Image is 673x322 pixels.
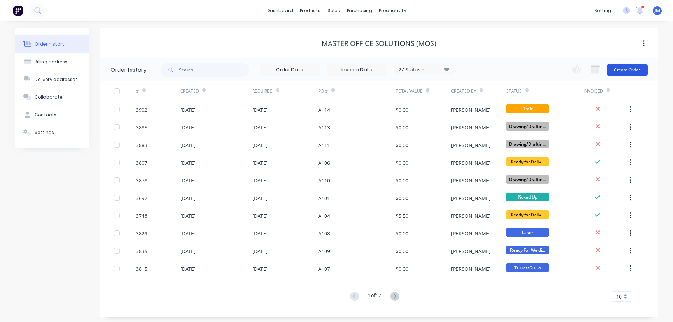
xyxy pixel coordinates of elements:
div: 3815 [136,265,147,273]
div: [DATE] [180,247,196,255]
div: [PERSON_NAME] [451,265,491,273]
div: 1 of 12 [368,292,381,302]
div: [DATE] [252,265,268,273]
div: Created By [451,88,476,94]
div: [DATE] [252,230,268,237]
input: Invoice Date [327,65,386,75]
div: $0.00 [396,124,408,131]
div: [PERSON_NAME] [451,159,491,166]
span: 10 [616,293,622,300]
div: Total Value [396,88,423,94]
div: Created [180,81,252,101]
div: # [136,81,180,101]
div: 3748 [136,212,147,219]
span: Drawing/Draftin... [506,122,549,131]
div: A110 [318,177,330,184]
div: [DATE] [252,106,268,113]
div: Contacts [35,112,57,118]
span: JM [655,7,660,14]
div: [DATE] [252,124,268,131]
button: Contacts [15,106,89,124]
button: Billing address [15,53,89,71]
div: [DATE] [252,212,268,219]
button: Create Order [607,64,648,76]
div: A107 [318,265,330,273]
div: [PERSON_NAME] [451,177,491,184]
div: PO # [318,88,328,94]
div: settings [591,5,617,16]
div: A101 [318,194,330,202]
div: [DATE] [180,106,196,113]
div: [PERSON_NAME] [451,106,491,113]
a: dashboard [263,5,296,16]
div: 3878 [136,177,147,184]
div: sales [324,5,343,16]
div: $0.00 [396,141,408,149]
button: Collaborate [15,88,89,106]
div: [PERSON_NAME] [451,247,491,255]
div: # [136,88,139,94]
div: [DATE] [180,194,196,202]
input: Search... [179,63,249,77]
div: $0.00 [396,106,408,113]
div: [DATE] [252,159,268,166]
div: 3835 [136,247,147,255]
div: A108 [318,230,330,237]
div: Settings [35,129,54,136]
span: Ready For Weldi... [506,246,549,254]
div: [PERSON_NAME] [451,141,491,149]
span: Turret/Guillo [506,263,549,272]
div: $0.00 [396,247,408,255]
div: Status [506,81,584,101]
div: [DATE] [252,194,268,202]
div: 3807 [136,159,147,166]
div: products [296,5,324,16]
div: [DATE] [252,141,268,149]
span: Draft [506,104,549,113]
div: [PERSON_NAME] [451,212,491,219]
span: Laser [506,228,549,237]
div: $5.50 [396,212,408,219]
div: Created By [451,81,506,101]
div: PO # [318,81,396,101]
div: [DATE] [180,212,196,219]
div: Collaborate [35,94,63,100]
div: Invoiced [584,88,603,94]
div: Total Value [396,81,451,101]
div: 3885 [136,124,147,131]
div: 3902 [136,106,147,113]
div: [PERSON_NAME] [451,194,491,202]
div: $0.00 [396,194,408,202]
div: Required [252,81,319,101]
div: Master Office Solutions (MOS) [321,39,436,48]
button: Order history [15,35,89,53]
div: [DATE] [252,177,268,184]
button: Settings [15,124,89,141]
div: $0.00 [396,230,408,237]
div: Created [180,88,199,94]
img: Factory [13,5,23,16]
span: Ready for Deliv... [506,157,549,166]
div: $0.00 [396,265,408,273]
div: 27 Statuses [394,66,454,74]
span: Drawing/Draftin... [506,175,549,184]
div: purchasing [343,5,376,16]
div: $0.00 [396,159,408,166]
span: Ready for Deliv... [506,210,549,219]
div: 3829 [136,230,147,237]
div: Delivery addresses [35,76,78,83]
div: A104 [318,212,330,219]
div: [PERSON_NAME] [451,230,491,237]
div: productivity [376,5,410,16]
div: Billing address [35,59,67,65]
div: [DATE] [252,247,268,255]
div: A113 [318,124,330,131]
button: Delivery addresses [15,71,89,88]
div: A111 [318,141,330,149]
div: Invoiced [584,81,628,101]
div: 3692 [136,194,147,202]
div: Order history [111,66,147,74]
div: [DATE] [180,124,196,131]
div: [DATE] [180,177,196,184]
div: A109 [318,247,330,255]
